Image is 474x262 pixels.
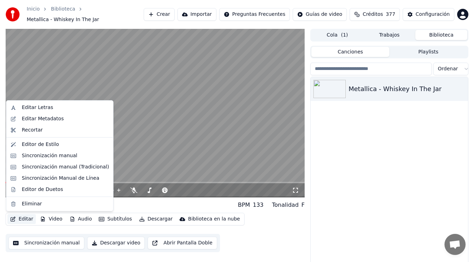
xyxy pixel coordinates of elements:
button: Importar [177,8,216,21]
button: Abrir Pantalla Doble [148,237,217,249]
div: Configuración [416,11,450,18]
button: Trabajos [363,30,415,40]
button: Crear [144,8,175,21]
nav: breadcrumb [27,6,144,23]
div: Editor de Estilo [22,141,59,148]
div: Editar Letras [22,104,53,111]
button: Editar [7,214,36,224]
span: ( 1 ) [341,32,348,39]
img: youka [6,7,20,21]
div: Metallica - Whiskey In The Jar [6,200,99,210]
button: Playlists [389,47,467,57]
div: BPM [238,201,250,209]
a: Inicio [27,6,40,13]
button: Preguntas Frecuentes [219,8,290,21]
div: Metallica - Whiskey In The Jar [349,84,465,94]
div: F [301,201,305,209]
div: Sincronización manual (Tradicional) [22,164,109,171]
button: Descargar [136,214,176,224]
div: Sincronización Manual de Línea [22,175,99,182]
div: Editar Metadatos [22,115,64,122]
span: 377 [386,11,395,18]
button: Biblioteca [415,30,467,40]
span: Metallica - Whiskey In The Jar [27,16,99,23]
button: Descargar video [87,237,145,249]
div: Tonalidad [272,201,299,209]
div: Chat abierto [444,234,466,255]
button: Sincronización manual [8,237,84,249]
span: Ordenar [438,65,458,72]
a: Biblioteca [51,6,75,13]
button: Canciones [311,47,389,57]
button: Audio [67,214,95,224]
button: Créditos377 [350,8,400,21]
div: Recortar [22,127,43,134]
div: Eliminar [22,200,42,207]
div: Sincronización manual [22,152,77,159]
button: Video [37,214,65,224]
button: Guías de video [293,8,347,21]
button: Cola [311,30,363,40]
button: Configuración [403,8,454,21]
div: 133 [253,201,264,209]
div: Biblioteca en la nube [188,216,240,223]
button: Subtítulos [96,214,135,224]
div: Editor de Duetos [22,186,63,193]
span: Créditos [363,11,383,18]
